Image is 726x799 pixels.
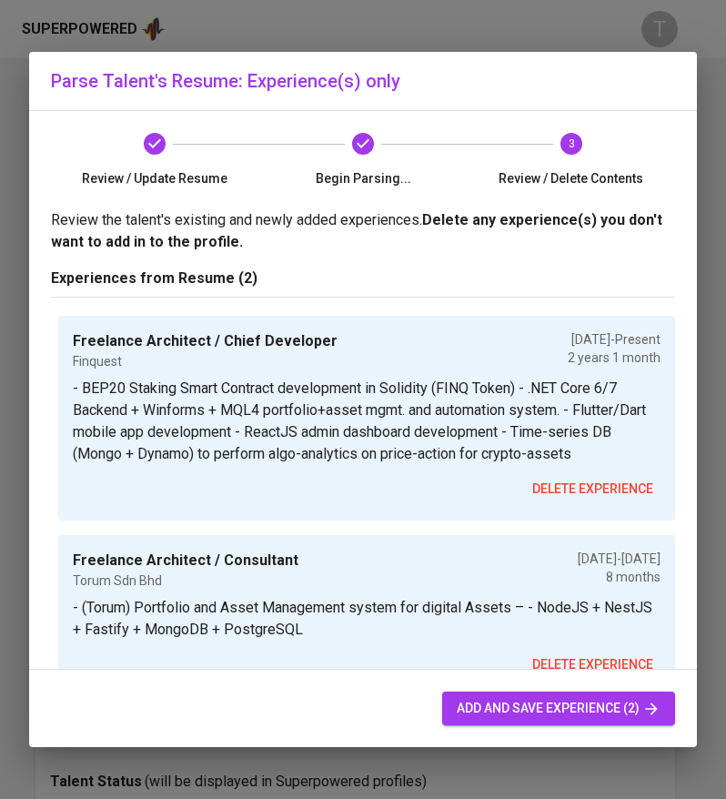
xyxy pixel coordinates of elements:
p: Torum Sdn Bhd [73,571,298,590]
span: add and save experience (2) [457,697,660,720]
p: 2 years 1 month [568,349,660,367]
span: delete experience [532,653,653,676]
p: [DATE] - [DATE] [578,550,660,568]
span: Review / Update Resume [58,169,252,187]
p: - BEP20 Staking Smart Contract development in Solidity (FINQ Token) - .NET Core 6/7 Backend + Win... [73,378,660,465]
span: Begin Parsing... [267,169,460,187]
p: 8 months [578,568,660,586]
span: Review / Delete Contents [474,169,668,187]
p: Freelance Architect / Consultant [73,550,298,571]
button: delete experience [525,648,660,682]
h6: Parse Talent's Resume: Experience(s) only [51,66,675,96]
p: - (Torum) Portfolio and Asset Management system for digital Assets – - NodeJS + NestJS + Fastify ... [73,597,660,641]
p: Finquest [73,352,338,370]
button: delete experience [525,472,660,506]
text: 3 [568,137,574,150]
span: delete experience [532,478,653,501]
button: add and save experience (2) [442,692,675,725]
p: Freelance Architect / Chief Developer [73,330,338,352]
p: [DATE] - Present [568,330,660,349]
p: Experiences from Resume (2) [51,268,675,289]
p: Review the talent's existing and newly added experiences. [51,209,675,253]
